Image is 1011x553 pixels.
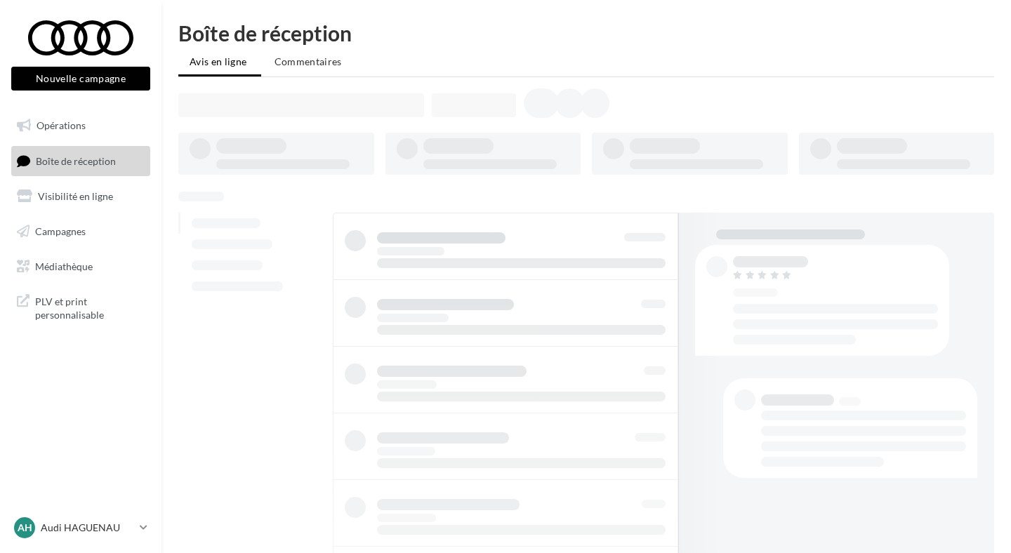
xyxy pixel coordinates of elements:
[178,22,994,44] div: Boîte de réception
[8,111,153,140] a: Opérations
[11,67,150,91] button: Nouvelle campagne
[35,260,93,272] span: Médiathèque
[41,521,134,535] p: Audi HAGUENAU
[275,55,342,67] span: Commentaires
[8,286,153,328] a: PLV et print personnalisable
[8,217,153,246] a: Campagnes
[11,514,150,541] a: AH Audi HAGUENAU
[36,154,116,166] span: Boîte de réception
[8,146,153,176] a: Boîte de réception
[35,292,145,322] span: PLV et print personnalisable
[38,190,113,202] span: Visibilité en ligne
[35,225,86,237] span: Campagnes
[8,182,153,211] a: Visibilité en ligne
[37,119,86,131] span: Opérations
[18,521,32,535] span: AH
[8,252,153,281] a: Médiathèque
